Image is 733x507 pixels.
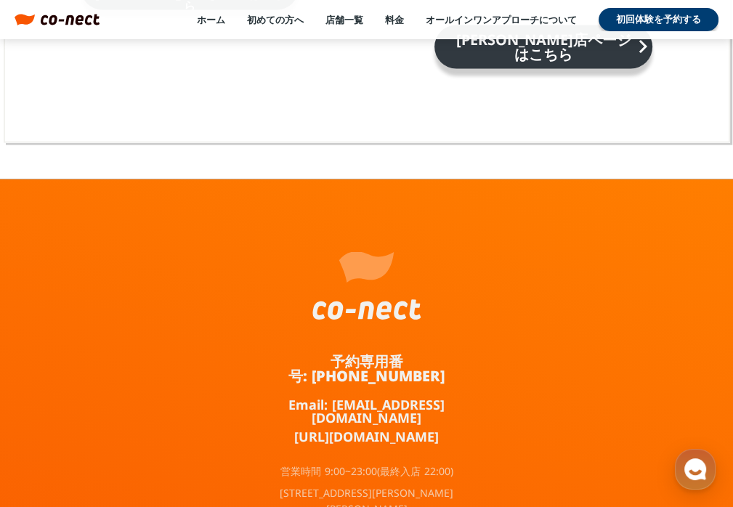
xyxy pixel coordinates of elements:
[187,386,279,423] a: 設定
[124,409,159,421] span: チャット
[599,8,718,31] a: 初回体験を予約する
[37,408,63,420] span: ホーム
[280,466,453,476] p: 営業時間 9:00~23:00(最終入店 22:00)
[96,386,187,423] a: チャット
[325,13,363,26] a: 店舗一覧
[434,25,652,69] a: [PERSON_NAME]店ページはこちらkeyboard_arrow_right
[449,33,638,62] p: [PERSON_NAME]店ページはこちら
[258,398,476,424] a: Email: [EMAIL_ADDRESS][DOMAIN_NAME]
[247,13,304,26] a: 初めての方へ
[294,430,439,443] a: [URL][DOMAIN_NAME]
[633,34,652,59] i: keyboard_arrow_right
[4,386,96,423] a: ホーム
[385,13,404,26] a: 料金
[426,13,577,26] a: オールインワンアプローチについて
[258,354,476,384] a: 予約専用番号: [PHONE_NUMBER]
[224,408,242,420] span: 設定
[197,13,225,26] a: ホーム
